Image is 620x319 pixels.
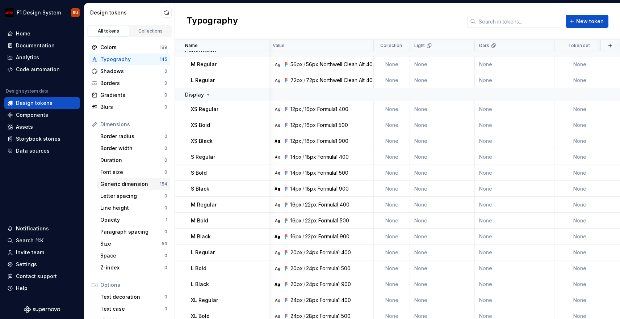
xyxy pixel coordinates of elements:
[374,276,410,292] td: None
[305,217,317,224] div: 22px
[164,306,167,312] div: 0
[185,43,198,48] p: Name
[133,28,169,34] div: Collections
[191,77,215,84] p: L Regular
[554,229,605,244] td: None
[366,61,376,68] div: 400
[410,101,475,117] td: None
[89,54,170,65] a: Typography145
[164,253,167,259] div: 0
[100,293,164,301] div: Text decoration
[100,180,160,188] div: Generic dimension
[164,104,167,110] div: 0
[303,77,305,84] div: /
[100,281,167,289] div: Options
[100,204,164,212] div: Line height
[100,240,162,247] div: Size
[290,217,302,224] div: 16px
[191,185,209,192] p: S Black
[414,43,425,48] p: Light
[100,56,160,63] div: Typography
[374,56,410,72] td: None
[290,201,302,208] div: 16px
[339,137,348,145] div: 900
[554,197,605,213] td: None
[16,66,60,73] div: Code automation
[100,252,164,259] div: Space
[1,5,83,20] button: F1 Design SystemRU
[275,61,280,67] div: Ag
[554,149,605,165] td: None
[273,43,285,48] p: Value
[16,42,55,49] div: Documentation
[91,28,127,34] div: All tokens
[290,106,301,113] div: 12px
[302,137,304,145] div: /
[554,165,605,181] td: None
[24,306,60,313] a: Supernova Logo
[306,249,318,256] div: 24px
[185,91,204,98] p: Display
[306,77,318,84] div: 72px
[320,77,365,84] div: Northwell Clean Alt
[410,133,475,149] td: None
[100,80,164,87] div: Borders
[475,260,554,276] td: None
[100,169,164,176] div: Font size
[160,181,167,187] div: 154
[97,154,170,166] a: Duration0
[341,297,351,304] div: 400
[410,181,475,197] td: None
[290,122,301,129] div: 12px
[275,218,280,224] div: Ag
[97,166,170,178] a: Font size0
[568,43,590,48] p: Token set
[339,106,348,113] div: 400
[187,15,238,28] h2: Typography
[17,9,61,16] div: F1 Design System
[290,137,301,145] div: 12px
[554,101,605,117] td: None
[340,217,349,224] div: 500
[305,233,317,240] div: 22px
[290,233,302,240] div: 16px
[275,234,280,239] div: Ag
[275,297,280,303] div: Ag
[164,157,167,163] div: 0
[475,165,554,181] td: None
[16,225,49,232] div: Notifications
[303,281,305,288] div: /
[374,292,410,308] td: None
[475,229,554,244] td: None
[100,305,164,312] div: Text case
[302,233,304,240] div: /
[275,281,280,287] div: Ag
[191,265,206,272] p: L Bold
[366,77,376,84] div: 400
[16,237,43,244] div: Search ⌘K
[475,72,554,88] td: None
[475,276,554,292] td: None
[97,202,170,214] a: Line height0
[290,61,303,68] div: 56px
[100,157,164,164] div: Duration
[275,186,280,192] div: Ag
[97,143,170,154] a: Border width0
[89,101,170,113] a: Blurs0
[4,133,80,145] a: Storybook stories
[306,281,318,288] div: 24px
[97,262,170,273] a: Z-index0
[318,153,338,161] div: Formula1
[191,61,217,68] p: M Regular
[100,264,164,271] div: Z-index
[290,281,303,288] div: 20px
[341,281,351,288] div: 900
[290,265,303,272] div: 20px
[479,43,489,48] p: Dark
[340,233,349,240] div: 900
[97,291,170,303] a: Text decoration0
[554,133,605,149] td: None
[191,153,215,161] p: S Regular
[410,276,475,292] td: None
[374,165,410,181] td: None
